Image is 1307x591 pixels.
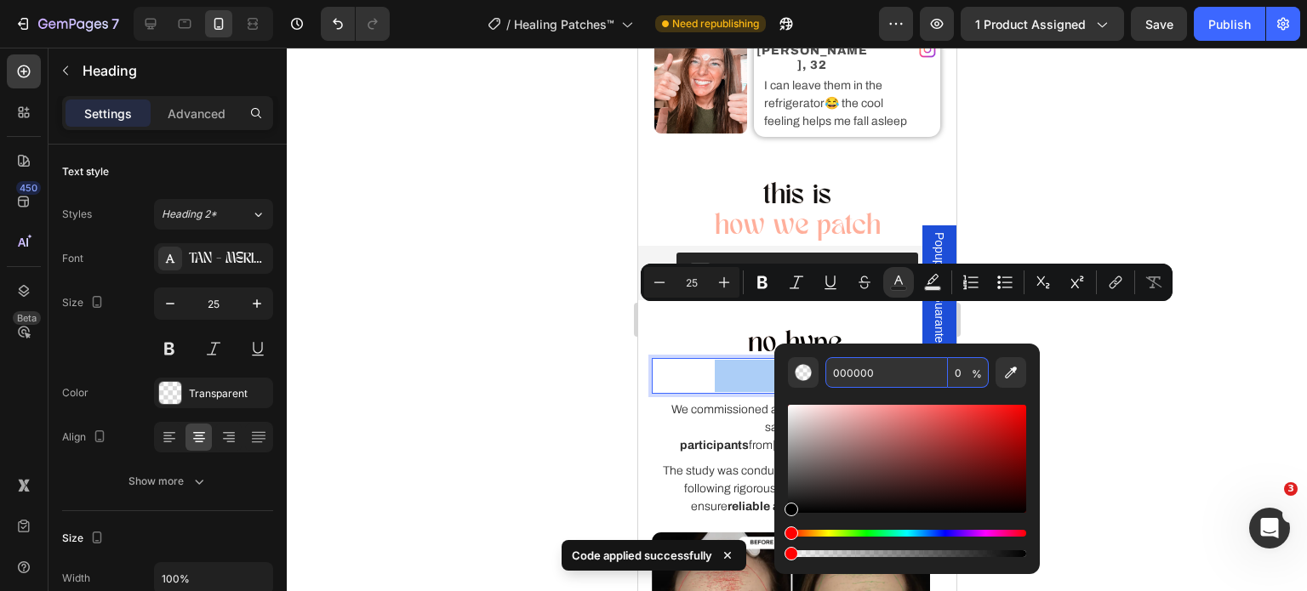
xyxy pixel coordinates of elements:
[62,527,107,550] div: Size
[134,391,273,404] strong: [DEMOGRAPHIC_DATA]
[162,207,217,222] span: Heading 2*
[194,417,291,429] strong: four-week period
[52,215,72,236] img: COuT9MaKvosDEAE=.png
[62,251,83,266] div: Font
[572,547,712,564] p: Code applied successfully
[961,7,1124,41] button: 1 product assigned
[795,364,812,381] img: color-transparent-preview
[972,365,982,384] span: %
[62,164,109,179] div: Text style
[189,386,269,401] div: Transparent
[84,105,132,122] p: Settings
[126,31,245,62] span: I can leave them in the refrigerator😂 the cool
[110,282,208,311] span: no hype,
[1131,7,1187,41] button: Save
[672,16,759,31] span: Need republishing
[15,414,303,468] p: The study was conducted over a , following rigorous methodological criteria to ensure .
[128,473,208,490] div: Show more
[168,105,225,122] p: Advanced
[38,205,280,246] button: EcoBoostify Shoppable Reel UGC
[1284,482,1298,496] span: 3
[62,426,110,449] div: Align
[15,312,303,344] p: just evidences
[62,385,88,401] div: Color
[154,199,273,230] button: Heading 2*
[15,353,303,406] p: We commissioned a third-party study involving a sample of from .
[13,311,41,325] div: Beta
[1145,17,1173,31] span: Save
[1249,508,1290,548] iframe: Intercom live chat
[62,571,90,586] div: Width
[86,215,266,233] div: EcoBoostify Shoppable Reel UGC
[89,452,263,465] strong: reliable and meaningful results
[321,7,390,41] div: Undo/Redo
[1194,7,1265,41] button: Publish
[42,373,192,404] strong: 50 participants
[788,530,1026,537] div: Hue
[14,310,305,346] h2: Rich Text Editor. Editing area: main
[62,207,92,222] div: Styles
[975,15,1086,33] span: 1 product assigned
[189,252,269,267] div: TAN - MERINGUE
[2,164,317,196] p: ⁠⁠⁠⁠⁠⁠⁠
[514,15,614,33] span: Healing Patches™
[788,357,819,388] button: color-transparent-preview
[83,60,266,81] p: Heading
[62,466,273,497] button: Show more
[825,357,948,388] input: E.g FFFFFF
[62,292,107,315] div: Size
[641,264,1173,301] div: Editor contextual toolbar
[638,48,956,591] iframe: Design area
[111,14,119,34] p: 7
[1208,15,1251,33] div: Publish
[126,67,269,80] span: feeling helps me fall asleep
[7,7,127,41] button: 7
[77,165,243,194] span: how we patch
[16,181,41,195] div: 450
[506,15,511,33] span: /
